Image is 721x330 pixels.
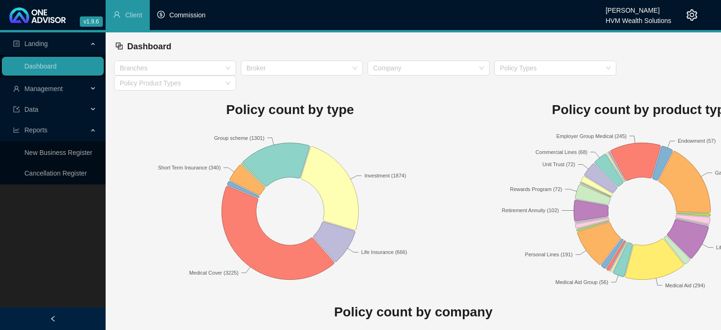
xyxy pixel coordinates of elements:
[13,127,20,133] span: line-chart
[50,315,56,322] span: left
[80,16,103,27] span: v1.9.6
[114,302,713,322] h1: Policy count by company
[678,138,716,144] text: Endowment (57)
[536,149,588,154] text: Commercial Lines (68)
[556,133,627,138] text: Employer Group Medical (245)
[157,11,165,18] span: dollar
[555,279,608,285] text: Medical Aid Group (56)
[127,42,171,51] span: Dashboard
[24,149,92,156] a: New Business Register
[13,85,20,92] span: user
[24,126,47,134] span: Reports
[686,9,698,21] span: setting
[510,186,562,192] text: Rewards Program (72)
[606,13,671,23] div: HVM Wealth Solutions
[665,282,705,288] text: Medical Aid (294)
[24,106,38,113] span: Data
[113,11,121,18] span: user
[606,2,671,13] div: [PERSON_NAME]
[543,161,575,167] text: Unit Trust (72)
[24,62,57,70] a: Dashboard
[364,173,406,178] text: Investment (1874)
[214,135,264,140] text: Group scheme (1301)
[158,165,221,170] text: Short Term Insurance (340)
[24,85,63,92] span: Management
[361,249,407,255] text: Life Insurance (666)
[24,169,87,177] a: Cancellation Register
[169,11,206,19] span: Commission
[189,270,238,276] text: Medical Cover (3225)
[502,207,559,213] text: Retirement Annuity (102)
[13,106,20,113] span: import
[115,42,123,50] span: block
[9,8,66,23] img: 2df55531c6924b55f21c4cf5d4484680-logo-light.svg
[24,40,48,47] span: Landing
[114,100,466,120] h1: Policy count by type
[13,40,20,47] span: profile
[525,252,573,257] text: Personal Lines (191)
[125,11,142,19] span: Client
